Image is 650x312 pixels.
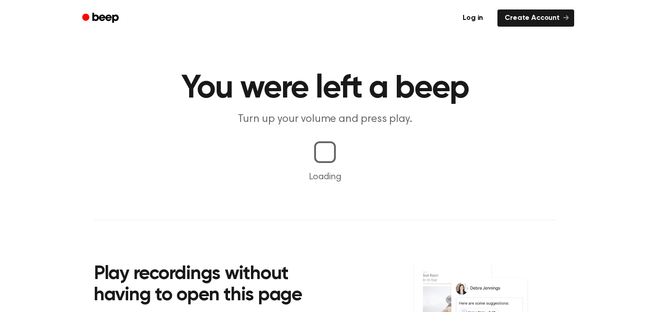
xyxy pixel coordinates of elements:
[454,8,492,28] a: Log in
[76,9,127,27] a: Beep
[94,72,556,105] h1: You were left a beep
[11,170,639,184] p: Loading
[152,112,498,127] p: Turn up your volume and press play.
[497,9,574,27] a: Create Account
[94,264,337,307] h2: Play recordings without having to open this page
